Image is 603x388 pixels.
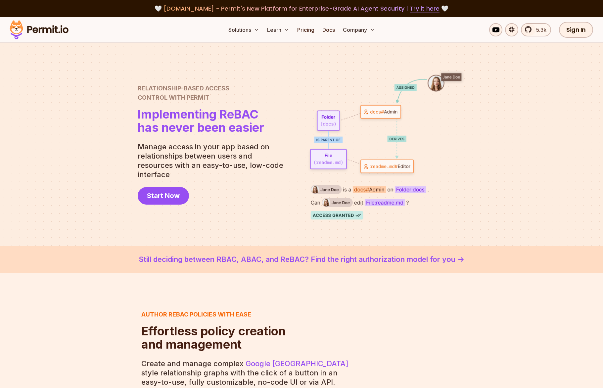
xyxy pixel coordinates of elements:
[147,191,180,200] span: Start Now
[138,108,264,121] span: Implementing ReBAC
[163,4,440,13] span: [DOMAIN_NAME] - Permit's New Platform for Enterprise-Grade AI Agent Security |
[532,26,546,34] span: 5.3k
[16,4,587,13] div: 🤍 🤍
[264,23,292,36] button: Learn
[295,23,317,36] a: Pricing
[141,310,286,319] h3: Author ReBAC policies with ease
[138,84,264,93] span: Relationship-Based Access
[138,84,264,102] h2: Control with Permit
[141,359,350,387] p: Create and manage complex style relationship graphs with the click of a button in an easy-to-use,...
[141,324,286,351] h2: and management
[410,4,440,13] a: Try it here
[16,254,587,265] a: Still deciding between RBAC, ABAC, and ReBAC? Find the right authorization model for you ->
[320,23,338,36] a: Docs
[7,19,71,41] img: Permit logo
[226,23,262,36] button: Solutions
[340,23,378,36] button: Company
[141,324,286,338] span: Effortless policy creation
[559,22,593,38] a: Sign In
[246,359,348,368] a: Google [GEOGRAPHIC_DATA]
[138,187,189,205] a: Start Now
[521,23,551,36] a: 5.3k
[138,108,264,134] h1: has never been easier
[138,142,289,179] p: Manage access in your app based on relationships between users and resources with an easy-to-use,...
